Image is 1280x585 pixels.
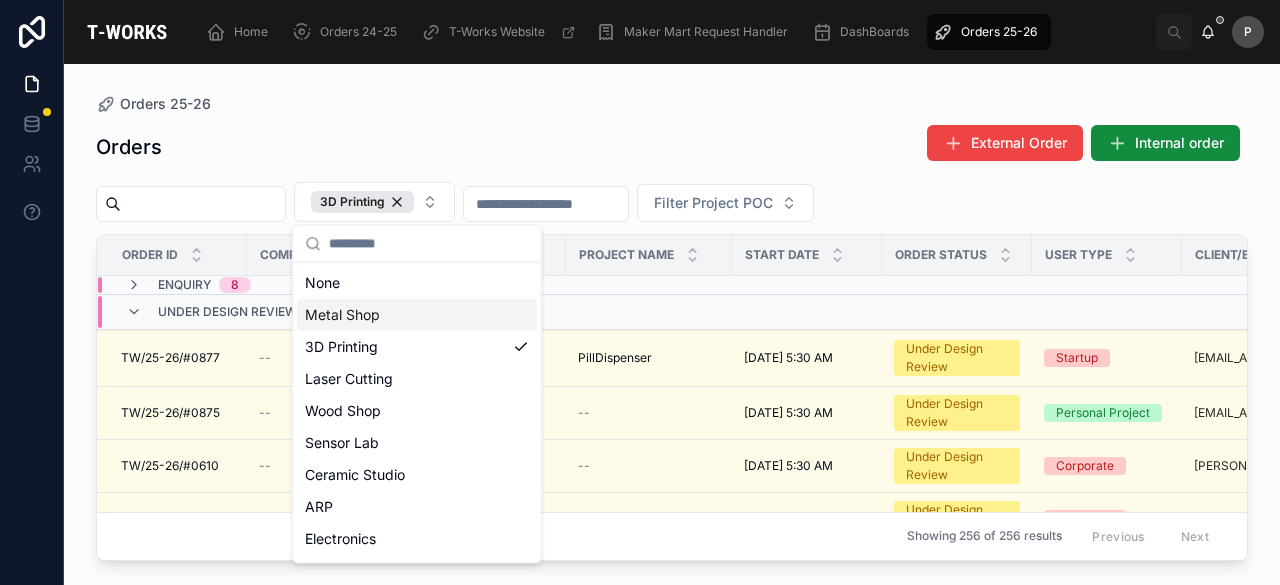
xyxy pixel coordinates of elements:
[744,350,870,366] a: [DATE] 5:30 AM
[121,458,219,474] span: TW/25-26/#0610
[744,350,833,366] span: [DATE] 5:30 AM
[294,182,455,222] button: Select Button
[654,193,773,213] span: Filter Project POC
[1045,247,1112,263] span: User Type
[121,511,220,527] span: TW/25-26/#0589
[578,405,720,421] a: --
[122,247,178,263] span: Order ID
[121,405,235,421] a: TW/25-26/#0875
[1244,24,1252,40] span: P
[297,523,537,555] div: Electronics
[259,350,271,366] span: --
[449,24,545,40] span: T-Works Website
[297,331,537,363] div: 3D Printing
[190,10,1156,54] div: scrollable content
[1056,510,1114,528] div: Corporate
[637,184,814,222] button: Select Button
[121,350,235,366] a: TW/25-26/#0877
[293,263,541,563] div: Suggestions
[578,350,652,366] span: PillDispenser
[259,458,271,474] span: --
[578,458,590,474] span: --
[259,511,388,527] a: --
[906,501,1008,537] div: Under Design Review
[120,94,211,114] span: Orders 25-26
[121,405,220,421] span: TW/25-26/#0875
[259,350,388,366] a: --
[297,395,537,427] div: Wood Shop
[906,340,1008,376] div: Under Design Review
[578,511,590,527] span: --
[840,24,909,40] span: DashBoards
[158,277,211,293] span: Enquiry
[906,395,1008,431] div: Under Design Review
[744,458,870,474] a: [DATE] 5:30 AM
[578,350,720,366] a: PillDispenser
[158,304,297,320] span: Under Design Review
[80,16,174,48] img: App logo
[259,405,388,421] a: --
[745,247,819,263] span: Start Date
[1044,404,1170,422] a: Personal Project
[96,133,162,161] h1: Orders
[1056,457,1114,475] div: Corporate
[259,458,388,474] a: --
[297,363,537,395] div: Laser Cutting
[624,24,788,40] span: Maker Mart Request Handler
[259,511,271,527] span: --
[927,14,1051,50] a: Orders 25-26
[121,350,220,366] span: TW/25-26/#0877
[297,427,537,459] div: Sensor Lab
[578,458,720,474] a: --
[1044,510,1170,528] a: Corporate
[234,24,268,40] span: Home
[744,458,833,474] span: [DATE] 5:30 AM
[744,405,870,421] a: [DATE] 5:30 AM
[894,501,1020,537] a: Under Design Review
[744,511,870,527] a: [DATE] 5:30 AM
[1056,404,1150,422] div: Personal Project
[415,14,586,50] a: T-Works Website
[578,405,590,421] span: --
[311,191,414,213] div: 3D Printing
[579,247,674,263] span: Project Name
[1056,349,1098,367] div: Startup
[297,267,537,299] div: None
[744,511,833,527] span: [DATE] 5:30 AM
[1044,349,1170,367] a: Startup
[260,247,362,263] span: Company Name
[744,405,833,421] span: [DATE] 5:30 AM
[895,247,987,263] span: Order Status
[311,191,414,213] button: Unselect I_3_D_PRINTING
[297,299,537,331] div: Metal Shop
[907,529,1062,545] span: Showing 256 of 256 results
[806,14,923,50] a: DashBoards
[927,125,1083,161] button: External Order
[297,491,537,523] div: ARP
[320,24,397,40] span: Orders 24-25
[259,405,271,421] span: --
[971,133,1067,153] span: External Order
[1044,457,1170,475] a: Corporate
[121,511,235,527] a: TW/25-26/#0589
[578,511,720,527] a: --
[894,448,1020,484] a: Under Design Review
[1091,125,1240,161] button: Internal order
[894,340,1020,376] a: Under Design Review
[286,14,411,50] a: Orders 24-25
[121,458,235,474] a: TW/25-26/#0610
[1135,133,1224,153] span: Internal order
[894,395,1020,431] a: Under Design Review
[231,277,239,293] div: 8
[961,24,1037,40] span: Orders 25-26
[96,94,211,114] a: Orders 25-26
[590,14,802,50] a: Maker Mart Request Handler
[906,448,1008,484] div: Under Design Review
[297,459,537,491] div: Ceramic Studio
[200,14,282,50] a: Home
